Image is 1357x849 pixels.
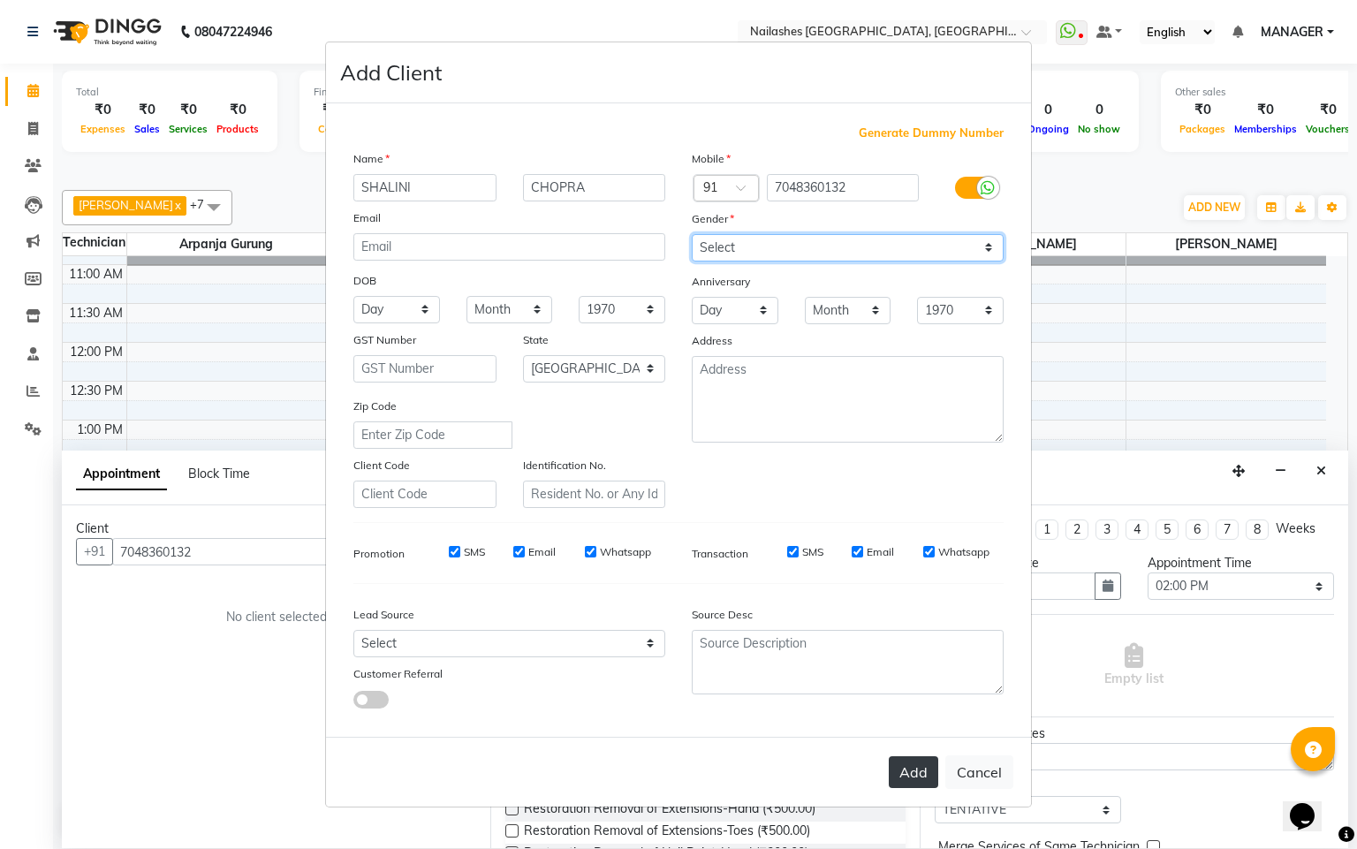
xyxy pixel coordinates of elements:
label: Mobile [692,151,731,167]
label: Customer Referral [353,666,443,682]
button: Add [889,756,938,788]
input: First Name [353,174,497,201]
button: Cancel [945,755,1013,789]
input: Email [353,233,665,261]
input: Mobile [767,174,920,201]
label: Name [353,151,390,167]
label: Address [692,333,732,349]
label: Transaction [692,546,748,562]
label: Promotion [353,546,405,562]
h4: Add Client [340,57,442,88]
label: State [523,332,549,348]
label: GST Number [353,332,416,348]
label: Email [528,544,556,560]
input: Last Name [523,174,666,201]
label: Email [353,210,381,226]
label: Gender [692,211,734,227]
label: Lead Source [353,607,414,623]
label: SMS [802,544,823,560]
label: SMS [464,544,485,560]
label: Zip Code [353,398,397,414]
label: Identification No. [523,458,606,474]
label: Whatsapp [938,544,989,560]
label: Email [867,544,894,560]
label: Client Code [353,458,410,474]
label: Anniversary [692,274,750,290]
input: GST Number [353,355,497,383]
label: Whatsapp [600,544,651,560]
input: Client Code [353,481,497,508]
input: Enter Zip Code [353,421,512,449]
label: DOB [353,273,376,289]
label: Source Desc [692,607,753,623]
input: Resident No. or Any Id [523,481,666,508]
span: Generate Dummy Number [859,125,1004,142]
